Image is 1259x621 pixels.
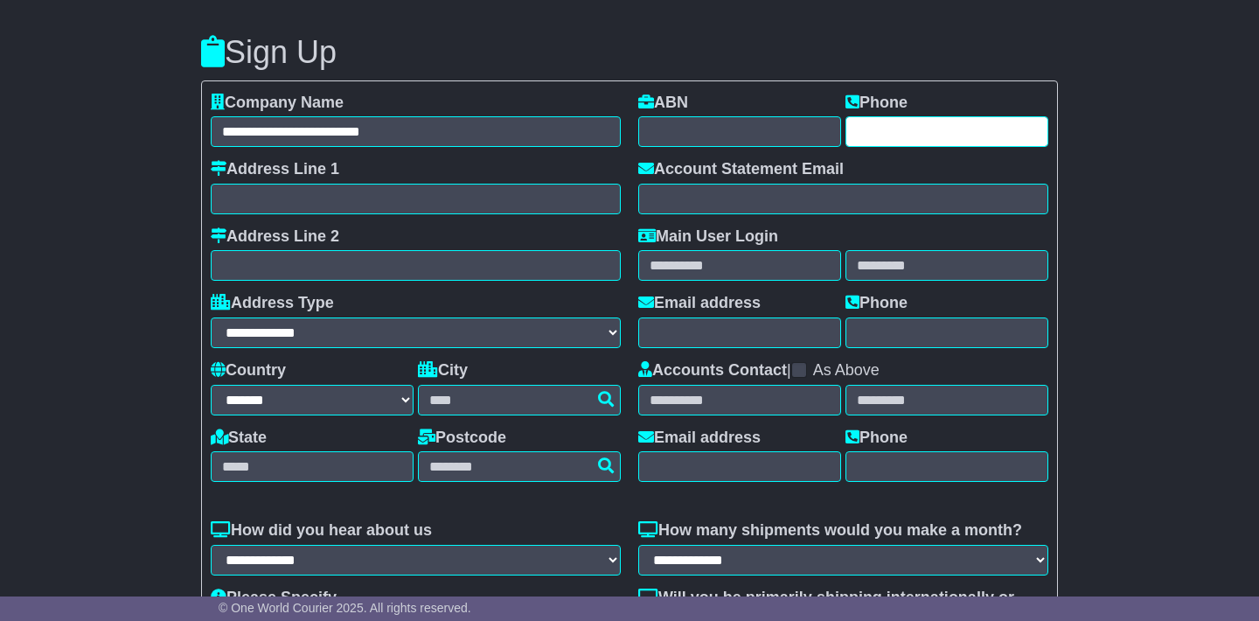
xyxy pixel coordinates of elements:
label: State [211,429,267,448]
label: Main User Login [638,227,778,247]
label: Phone [845,294,908,313]
label: Email address [638,294,761,313]
label: How did you hear about us [211,521,432,541]
label: City [418,361,468,380]
label: Address Line 1 [211,160,339,179]
label: Address Type [211,294,334,313]
label: Phone [845,429,908,448]
span: © One World Courier 2025. All rights reserved. [219,601,471,615]
label: Company Name [211,94,344,113]
label: Phone [845,94,908,113]
h3: Sign Up [201,35,1058,70]
div: | [638,361,1048,385]
label: Postcode [418,429,506,448]
label: Country [211,361,286,380]
label: As Above [813,361,880,380]
label: How many shipments would you make a month? [638,521,1022,541]
label: Please Specify [211,589,337,608]
label: Address Line 2 [211,227,339,247]
label: Accounts Contact [638,361,787,380]
label: ABN [638,94,688,113]
label: Account Statement Email [638,160,844,179]
label: Email address [638,429,761,448]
